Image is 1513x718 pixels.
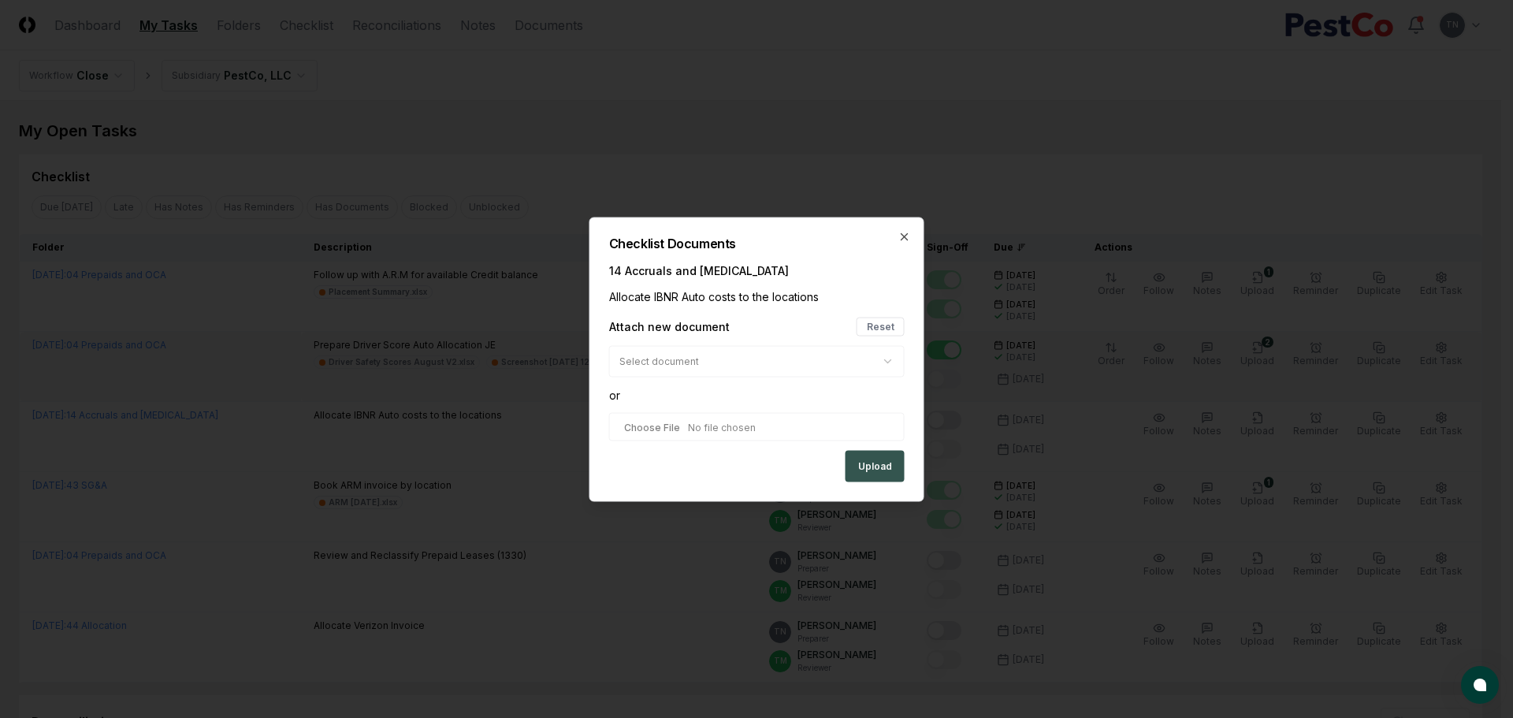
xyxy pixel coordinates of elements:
div: 14 Accruals and [MEDICAL_DATA] [609,262,905,278]
button: Reset [857,317,905,336]
button: Upload [846,450,905,482]
div: Allocate IBNR Auto costs to the locations [609,288,905,304]
div: or [609,386,905,403]
div: Attach new document [609,318,730,335]
h2: Checklist Documents [609,236,905,249]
